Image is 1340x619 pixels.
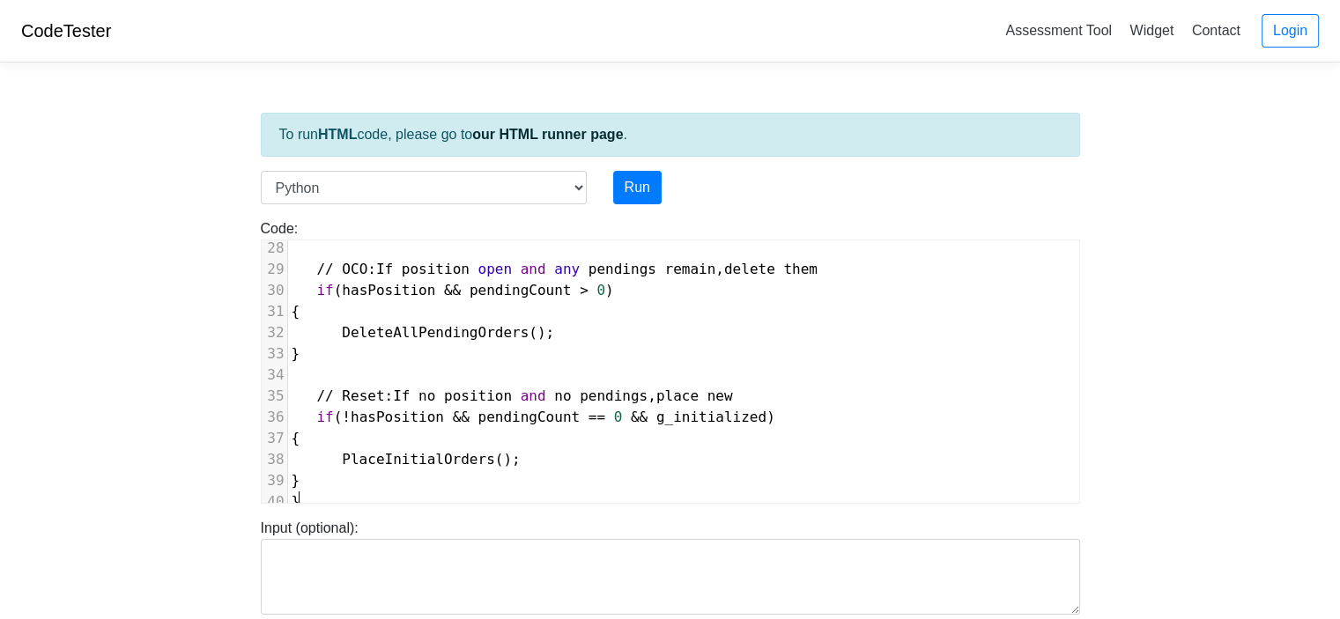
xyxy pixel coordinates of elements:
div: 37 [262,428,287,449]
span: // [316,261,333,277]
a: CodeTester [21,21,111,41]
span: pendings [589,261,656,277]
div: 34 [262,365,287,386]
span: 0 [614,409,623,425]
span: pendingCount [470,282,572,298]
span: open [478,261,512,277]
span: // [316,387,333,404]
span: DeleteAllPendingOrders [342,324,529,341]
span: } [292,345,300,362]
a: Login [1262,14,1319,48]
strong: HTML [318,127,357,142]
span: } [292,472,300,489]
a: Assessment Tool [998,16,1119,45]
span: if [316,282,333,298]
span: hasPosition [342,282,435,298]
span: delete [724,261,775,277]
div: 35 [262,386,287,407]
span: If [393,387,410,404]
div: 28 [262,238,287,259]
a: our HTML runner page [472,127,623,142]
span: } [292,493,300,510]
div: Input (optional): [248,518,1093,615]
span: (); [292,451,521,468]
span: : , [292,387,733,404]
span: position [444,387,512,404]
div: 33 [262,343,287,365]
span: position [402,261,470,277]
span: no [418,387,435,404]
div: 32 [262,322,287,343]
span: == [589,409,605,425]
span: remain [664,261,715,277]
span: g_initialized [656,409,766,425]
span: If [376,261,393,277]
span: : , [292,261,818,277]
span: ( ) [292,282,614,298]
span: { [292,303,300,320]
span: place [656,387,699,404]
span: && [453,409,470,425]
span: no [554,387,571,404]
span: and [521,387,546,404]
span: new [707,387,733,404]
div: 38 [262,449,287,470]
span: && [631,409,648,425]
span: if [316,409,333,425]
span: pendingCount [478,409,580,425]
span: ( ) [292,409,775,425]
span: pendings [580,387,648,404]
div: 30 [262,280,287,301]
div: 31 [262,301,287,322]
span: (); [292,324,555,341]
div: Code: [248,218,1093,504]
span: { [292,430,300,446]
button: Run [613,171,662,204]
span: OCO [342,261,367,277]
span: hasPosition [351,409,444,425]
div: 36 [262,407,287,428]
span: Reset [342,387,384,404]
span: and [521,261,546,277]
a: Widget [1122,16,1181,45]
span: && [444,282,461,298]
div: 39 [262,470,287,491]
span: > [580,282,589,298]
div: To run code, please go to . [261,113,1080,157]
div: 40 [262,491,287,512]
span: them [783,261,818,277]
span: 0 [596,282,605,298]
span: any [554,261,580,277]
div: 29 [262,259,287,280]
span: PlaceInitialOrders [342,451,494,468]
span: ! [342,409,351,425]
a: Contact [1185,16,1247,45]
